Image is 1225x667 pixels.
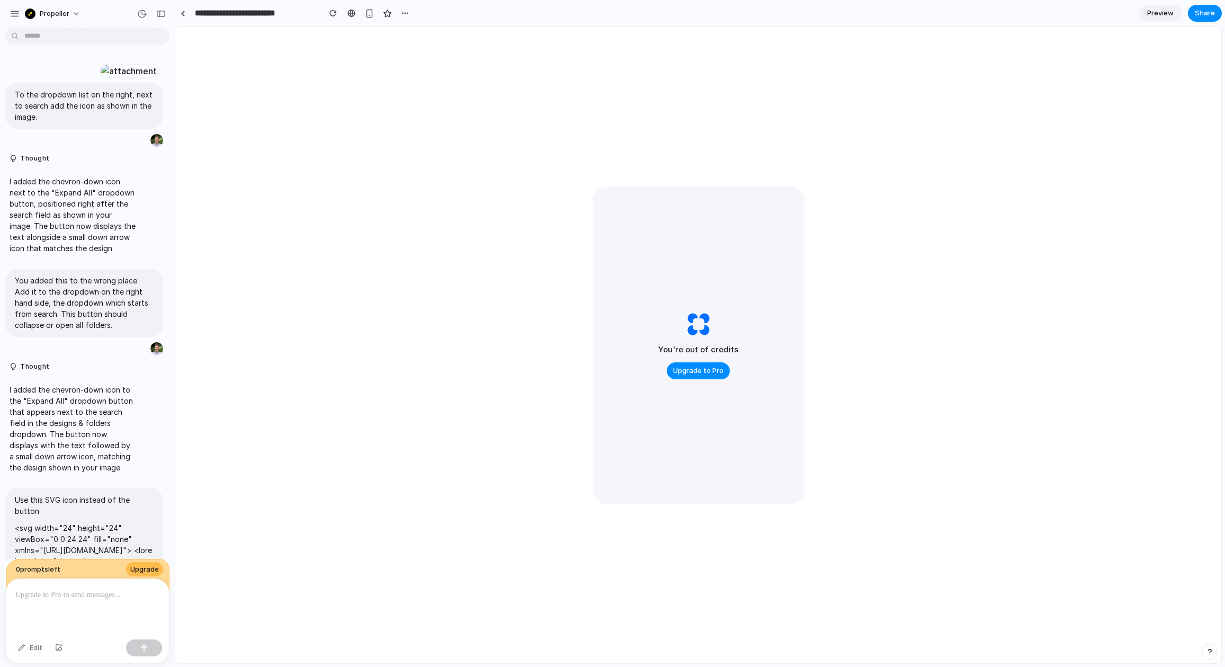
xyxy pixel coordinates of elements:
[10,176,136,254] p: I added the chevron-down icon next to the "Expand All" dropdown button, positioned right after th...
[1147,8,1174,19] span: Preview
[658,344,738,356] h2: You're out of credits
[10,384,136,473] p: I added the chevron-down icon to the "Expand All" dropdown button that appears next to the search...
[1139,5,1182,22] a: Preview
[15,275,154,331] p: You added this to the wrong place. Add it to the dropdown on the right hand side, the dropdown wh...
[15,89,154,122] p: To the dropdown list on the right, next to search add the icon as shown in the image.
[21,5,86,22] button: Propeller
[1195,8,1215,19] span: Share
[673,366,723,376] span: Upgrade to Pro
[130,564,159,575] span: Upgrade
[1188,5,1222,22] button: Share
[40,8,69,19] span: Propeller
[126,562,163,577] button: Upgrade
[667,362,730,379] button: Upgrade to Pro
[16,564,60,575] span: 0 prompt s left
[15,494,154,517] p: Use this SVG icon instead of the button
